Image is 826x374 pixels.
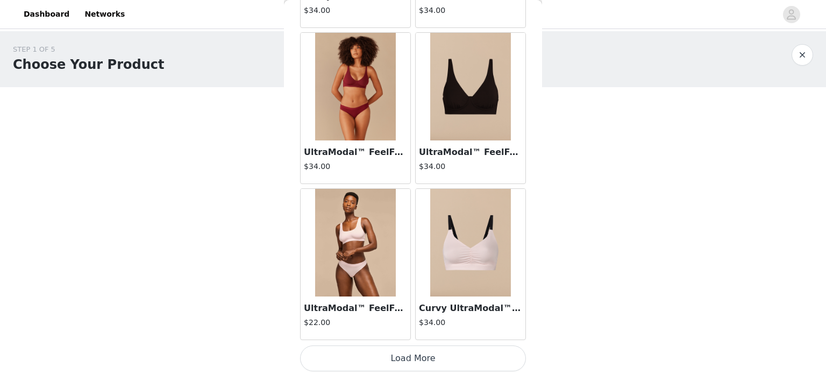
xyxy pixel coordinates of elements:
[786,6,796,23] div: avatar
[430,33,511,140] img: UltraModal™ FeelFree Longline Bralette | Black
[78,2,131,26] a: Networks
[419,317,522,328] h4: $34.00
[304,161,407,172] h4: $34.00
[419,146,522,159] h3: UltraModal™ FeelFree Longline Bralette | Black
[304,5,407,16] h4: $34.00
[419,5,522,16] h4: $34.00
[315,33,396,140] img: UltraModal™ FeelFree Longline Bralette | Cabernet
[419,161,522,172] h4: $34.00
[430,189,511,297] img: Curvy UltraModal™ FeelFree Ruched Bralette | Peony
[304,317,407,328] h4: $22.00
[13,55,164,74] h1: Choose Your Product
[419,302,522,315] h3: Curvy UltraModal™ FeelFree Ruched Bralette | Peony
[13,44,164,55] div: STEP 1 OF 5
[300,345,526,371] button: Load More
[304,146,407,159] h3: UltraModal™ FeelFree Longline Bralette | Cabernet
[315,189,396,297] img: UltraModal™ FeelFree Thong | Peony
[17,2,76,26] a: Dashboard
[304,302,407,315] h3: UltraModal™ FeelFree Thong | Peony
